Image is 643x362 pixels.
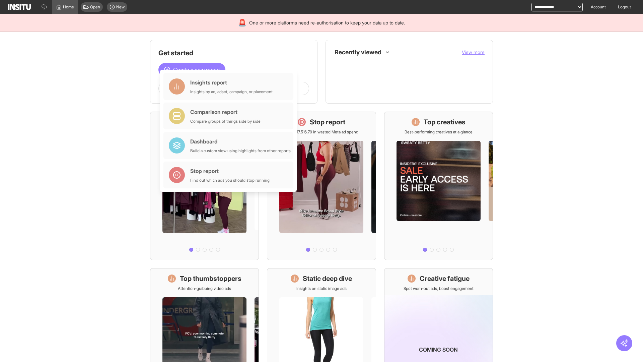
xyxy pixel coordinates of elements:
h1: Stop report [310,117,345,127]
div: Compare groups of things side by side [190,119,261,124]
p: Save £17,516.79 in wasted Meta ad spend [285,129,358,135]
a: Top creativesBest-performing creatives at a glance [384,112,493,260]
span: New [116,4,125,10]
p: Insights on static image ads [296,286,347,291]
a: What's live nowSee all active ads instantly [150,112,259,260]
div: 🚨 [238,18,246,27]
span: Home [63,4,74,10]
div: Comparison report [190,108,261,116]
div: Find out which ads you should stop running [190,178,270,183]
div: Stop report [190,167,270,175]
h1: Top creatives [424,117,466,127]
button: Create a new report [158,63,225,76]
span: One or more platforms need re-authorisation to keep your data up to date. [249,19,405,26]
img: Logo [8,4,31,10]
h1: Static deep dive [303,274,352,283]
div: Build a custom view using highlights from other reports [190,148,291,154]
a: Stop reportSave £17,516.79 in wasted Meta ad spend [267,112,376,260]
div: Dashboard [190,137,291,145]
span: Open [90,4,100,10]
p: Best-performing creatives at a glance [405,129,473,135]
button: View more [462,49,485,56]
span: Create a new report [173,66,220,74]
span: View more [462,49,485,55]
p: Attention-grabbing video ads [178,286,231,291]
h1: Top thumbstoppers [180,274,241,283]
div: Insights report [190,78,273,86]
h1: Get started [158,48,309,58]
div: Insights by ad, adset, campaign, or placement [190,89,273,95]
